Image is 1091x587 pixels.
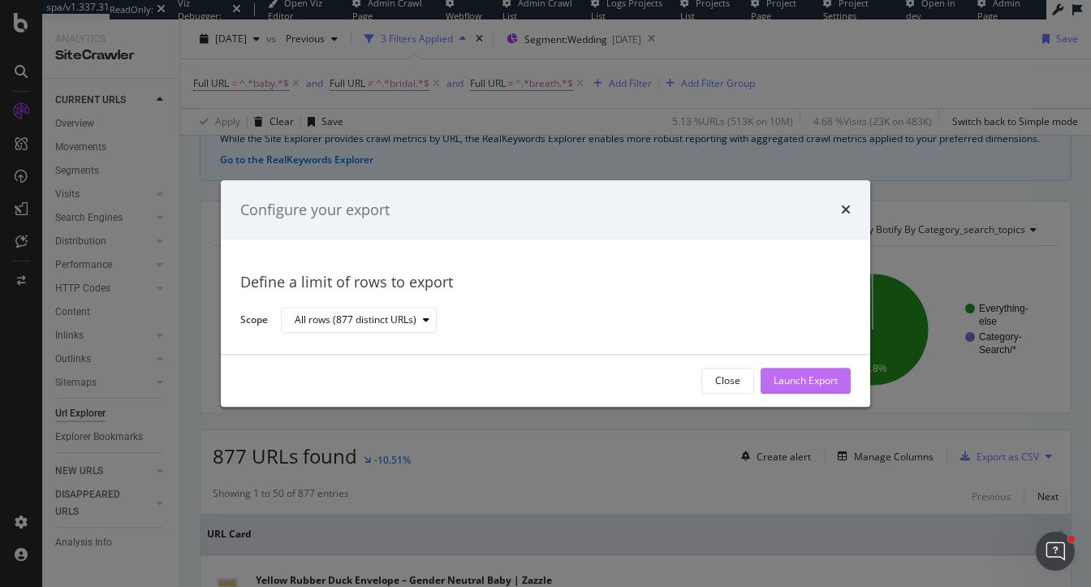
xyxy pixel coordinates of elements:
[761,368,851,394] button: Launch Export
[221,180,870,407] div: modal
[240,200,390,221] div: Configure your export
[281,308,437,334] button: All rows (877 distinct URLs)
[1036,532,1075,571] iframe: Intercom live chat
[715,374,740,388] div: Close
[774,374,838,388] div: Launch Export
[240,313,268,330] label: Scope
[295,316,416,326] div: All rows (877 distinct URLs)
[701,368,754,394] button: Close
[841,200,851,221] div: times
[240,273,851,294] div: Define a limit of rows to export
